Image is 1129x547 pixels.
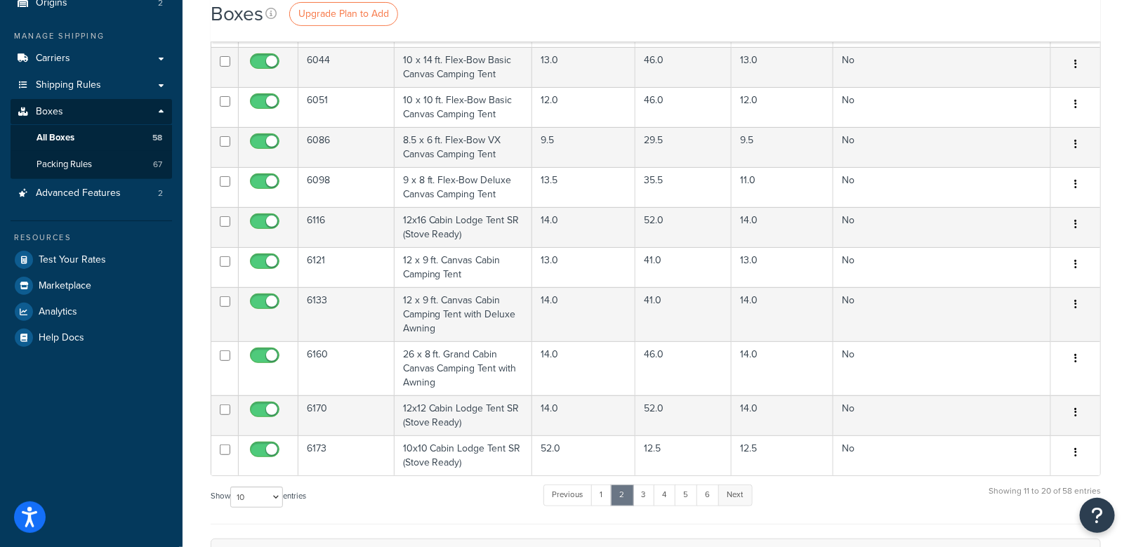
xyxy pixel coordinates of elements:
a: Previous [543,485,593,506]
li: All Boxes [11,125,172,151]
td: 14.0 [532,287,635,341]
a: Help Docs [11,325,172,350]
td: 6051 [298,87,395,127]
td: 26 x 8 ft. Grand Cabin Canvas Camping Tent with Awning [395,341,532,395]
td: 14.0 [732,341,833,395]
a: Advanced Features 2 [11,180,172,206]
td: 13.0 [732,247,833,287]
span: Carriers [36,53,70,65]
span: 2 [158,187,163,199]
span: All Boxes [37,132,74,144]
a: Test Your Rates [11,247,172,272]
div: Showing 11 to 20 of 58 entries [989,483,1101,513]
a: Analytics [11,299,172,324]
span: Packing Rules [37,159,92,171]
td: 6044 [298,47,395,87]
span: Boxes [36,106,63,118]
td: No [833,207,1051,247]
td: No [833,47,1051,87]
td: 12x12 Cabin Lodge Tent SR (Stove Ready) [395,395,532,435]
td: 52.0 [635,395,732,435]
a: Upgrade Plan to Add [289,2,398,26]
td: 13.5 [532,167,635,207]
td: No [833,287,1051,341]
td: 12 x 9 ft. Canvas Cabin Camping Tent [395,247,532,287]
td: 41.0 [635,247,732,287]
td: 6086 [298,127,395,167]
td: 13.0 [532,247,635,287]
td: 52.0 [532,435,635,475]
div: Resources [11,232,172,244]
a: All Boxes 58 [11,125,172,151]
td: 6173 [298,435,395,475]
td: 13.0 [732,47,833,87]
a: Marketplace [11,273,172,298]
td: 6133 [298,287,395,341]
td: 10 x 10 ft. Flex-Bow Basic Canvas Camping Tent [395,87,532,127]
select: Showentries [230,487,283,508]
a: 2 [611,485,634,506]
td: 12.5 [732,435,833,475]
a: 5 [675,485,698,506]
td: 41.0 [635,287,732,341]
td: 10x10 Cabin Lodge Tent SR (Stove Ready) [395,435,532,475]
td: No [833,87,1051,127]
td: 14.0 [532,341,635,395]
td: 46.0 [635,341,732,395]
td: No [833,167,1051,207]
span: Upgrade Plan to Add [298,6,389,21]
td: 6098 [298,167,395,207]
td: 46.0 [635,47,732,87]
td: 12x16 Cabin Lodge Tent SR (Stove Ready) [395,207,532,247]
td: 12.0 [732,87,833,127]
span: Test Your Rates [39,254,106,266]
a: 4 [654,485,676,506]
td: No [833,341,1051,395]
td: No [833,247,1051,287]
td: 35.5 [635,167,732,207]
td: 29.5 [635,127,732,167]
span: Help Docs [39,332,84,344]
div: Manage Shipping [11,30,172,42]
td: 14.0 [732,207,833,247]
td: 46.0 [635,87,732,127]
td: 12 x 9 ft. Canvas Cabin Camping Tent with Deluxe Awning [395,287,532,341]
td: 10 x 14 ft. Flex-Bow Basic Canvas Camping Tent [395,47,532,87]
span: Marketplace [39,280,91,292]
a: Packing Rules 67 [11,152,172,178]
a: 3 [633,485,655,506]
td: No [833,435,1051,475]
a: Shipping Rules [11,72,172,98]
label: Show entries [211,487,306,508]
a: Boxes [11,99,172,125]
a: 1 [591,485,612,506]
td: 12.0 [532,87,635,127]
span: Shipping Rules [36,79,101,91]
td: 6116 [298,207,395,247]
a: 6 [696,485,720,506]
span: Analytics [39,306,77,318]
td: No [833,395,1051,435]
td: 14.0 [732,395,833,435]
td: 6121 [298,247,395,287]
span: Advanced Features [36,187,121,199]
td: 6170 [298,395,395,435]
td: 12.5 [635,435,732,475]
td: 14.0 [732,287,833,341]
td: No [833,127,1051,167]
td: 11.0 [732,167,833,207]
td: 6160 [298,341,395,395]
li: Advanced Features [11,180,172,206]
li: Boxes [11,99,172,179]
td: 14.0 [532,395,635,435]
td: 14.0 [532,207,635,247]
td: 8.5 x 6 ft. Flex-Bow VX Canvas Camping Tent [395,127,532,167]
td: 52.0 [635,207,732,247]
a: Carriers [11,46,172,72]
